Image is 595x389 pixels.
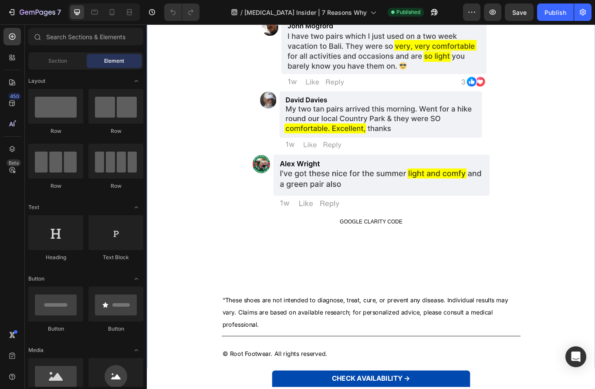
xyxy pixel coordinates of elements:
span: Save [512,9,527,16]
div: Text Block [88,254,143,261]
div: Row [28,182,83,190]
div: Row [88,182,143,190]
span: Toggle open [129,74,143,88]
div: Undo/Redo [164,3,199,21]
div: Button [28,325,83,333]
button: 7 [3,3,65,21]
div: Beta [7,159,21,166]
input: Search Sections & Elements [28,28,143,45]
span: Toggle open [129,272,143,286]
span: “These shoes are not intended to diagnose, treat, cure, or prevent any disease. Individual result... [88,318,421,355]
span: Button [28,275,44,283]
span: Toggle open [129,200,143,214]
span: Published [396,8,420,16]
img: gempages_567719558543049809-8fe3c1ea-da98-4e3c-9d46-9e16909ac73f.png [120,147,403,218]
span: / [240,8,243,17]
div: Publish [544,8,566,17]
span: Layout [28,77,45,85]
span: Section [48,57,67,65]
span: [MEDICAL_DATA] Insider | 7 Reasons Why [244,8,367,17]
iframe: Design area [147,24,595,389]
button: Publish [537,3,574,21]
div: Open Intercom Messenger [565,346,586,367]
p: 7 [57,7,61,17]
div: 450 [8,93,21,100]
span: Media [28,346,44,354]
span: © Root Footwear. All rights reserved. [88,380,210,389]
span: Element [104,57,124,65]
div: Heading [28,254,83,261]
span: Text [28,203,39,211]
span: Toggle open [129,343,143,357]
div: Row [88,127,143,135]
span: GOOGLE CLARITY CODE [87,225,436,236]
div: Row [28,127,83,135]
img: gempages_567719558543049809-9fe7742e-bfec-4713-b048-6c0d787fba74.png [120,77,403,148]
button: Save [505,3,534,21]
div: Button [88,325,143,333]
